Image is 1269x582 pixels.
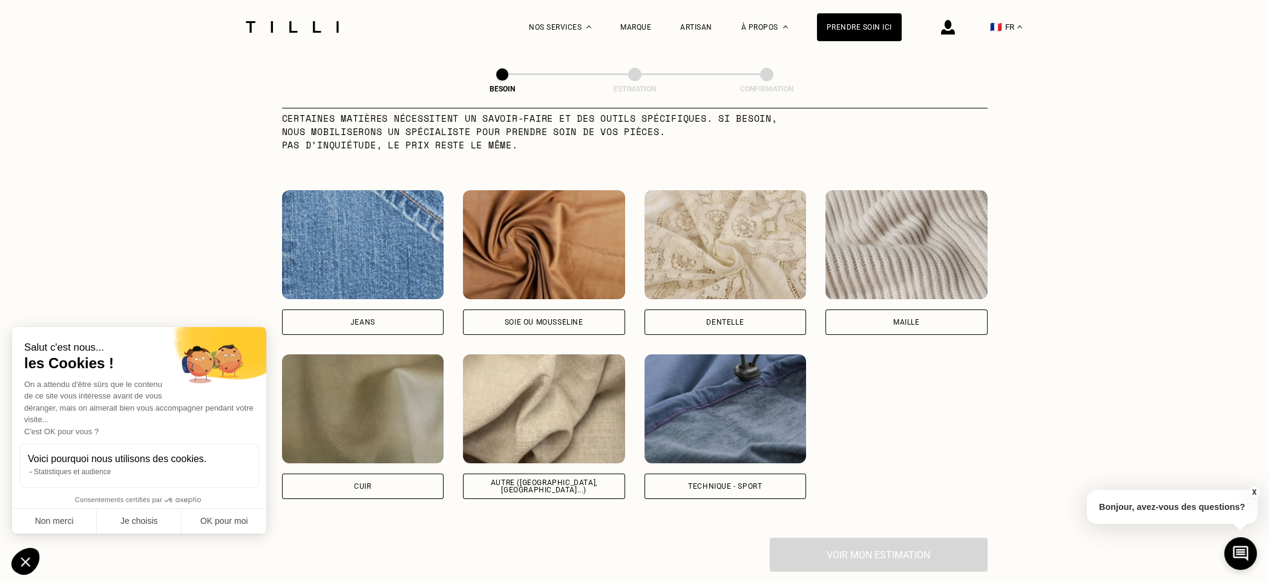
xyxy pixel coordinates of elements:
[354,483,371,490] div: Cuir
[1248,486,1260,499] button: X
[680,23,712,31] a: Artisan
[941,20,955,35] img: icône connexion
[282,111,803,151] p: Certaines matières nécessitent un savoir-faire et des outils spécifiques. Si besoin, nous mobilis...
[1017,25,1022,28] img: menu déroulant
[990,21,1002,33] span: 🇫🇷
[817,13,902,41] a: Prendre soin ici
[350,319,375,326] div: Jeans
[706,85,827,93] div: Confirmation
[574,85,695,93] div: Estimation
[442,85,563,93] div: Besoin
[241,21,343,33] img: Logo du service de couturière Tilli
[463,190,625,299] img: Tilli retouche vos vêtements en Soie ou mousseline
[620,23,651,31] a: Marque
[644,190,807,299] img: Tilli retouche vos vêtements en Dentelle
[505,319,583,326] div: Soie ou mousseline
[586,25,591,28] img: Menu déroulant
[688,483,762,490] div: Technique - Sport
[473,479,615,494] div: Autre ([GEOGRAPHIC_DATA], [GEOGRAPHIC_DATA]...)
[282,354,444,463] img: Tilli retouche vos vêtements en Cuir
[825,190,988,299] img: Tilli retouche vos vêtements en Maille
[282,190,444,299] img: Tilli retouche vos vêtements en Jeans
[463,354,625,463] img: Tilli retouche vos vêtements en Autre (coton, jersey...)
[893,319,920,326] div: Maille
[783,25,788,28] img: Menu déroulant à propos
[1087,490,1258,524] p: Bonjour, avez-vous des questions?
[706,319,744,326] div: Dentelle
[644,354,807,463] img: Tilli retouche vos vêtements en Technique - Sport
